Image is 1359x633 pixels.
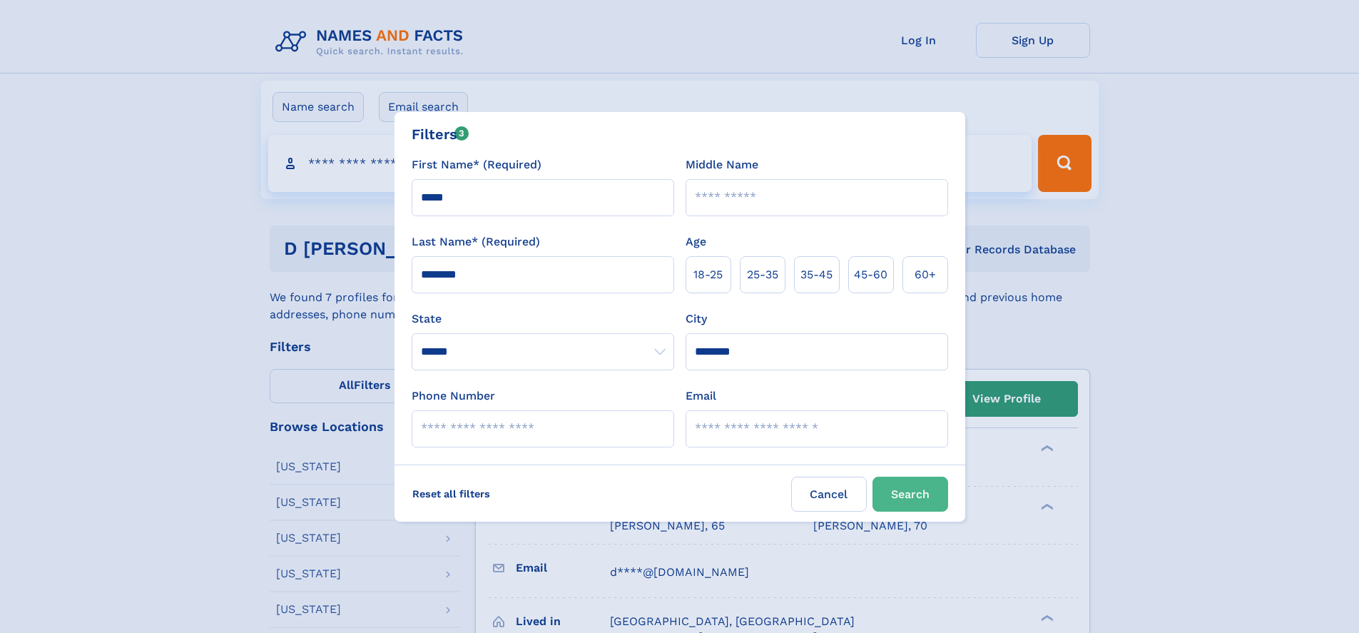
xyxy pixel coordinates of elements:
span: 35‑45 [800,266,833,283]
label: Age [686,233,706,250]
label: Middle Name [686,156,758,173]
label: Last Name* (Required) [412,233,540,250]
button: Search [872,477,948,512]
label: First Name* (Required) [412,156,541,173]
span: 25‑35 [747,266,778,283]
label: Cancel [791,477,867,512]
label: City [686,310,707,328]
label: Email [686,388,716,405]
label: Phone Number [412,388,495,405]
span: 60+ [915,266,936,283]
label: State [412,310,674,328]
label: Reset all filters [403,477,499,511]
span: 18‑25 [693,266,723,283]
span: 45‑60 [854,266,887,283]
div: Filters [412,123,469,145]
